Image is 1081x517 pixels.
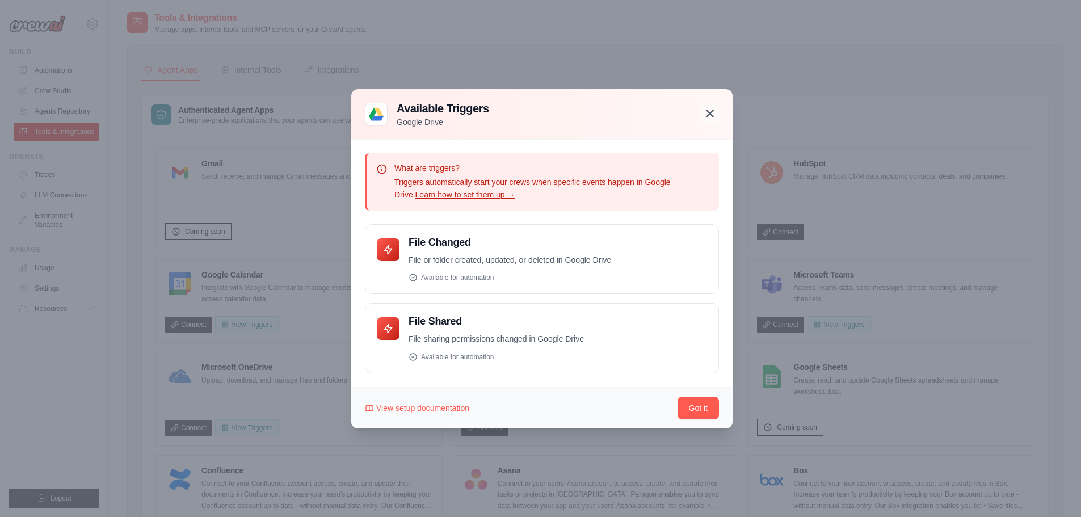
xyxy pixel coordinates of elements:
p: File or folder created, updated, or deleted in Google Drive [409,254,707,267]
div: Available for automation [409,352,707,362]
h3: Available Triggers [397,100,489,116]
p: File sharing permissions changed in Google Drive [409,333,707,346]
h4: File Changed [409,236,707,249]
h4: File Shared [409,315,707,328]
p: What are triggers? [394,162,710,174]
p: Google Drive [397,116,489,128]
span: View setup documentation [376,402,469,414]
button: Got it [678,397,719,419]
p: Triggers automatically start your crews when specific events happen in Google Drive. [394,176,710,202]
a: View setup documentation [365,402,469,414]
a: Learn how to set them up → [415,190,515,199]
img: Google Drive [365,103,388,125]
div: Available for automation [409,273,707,282]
